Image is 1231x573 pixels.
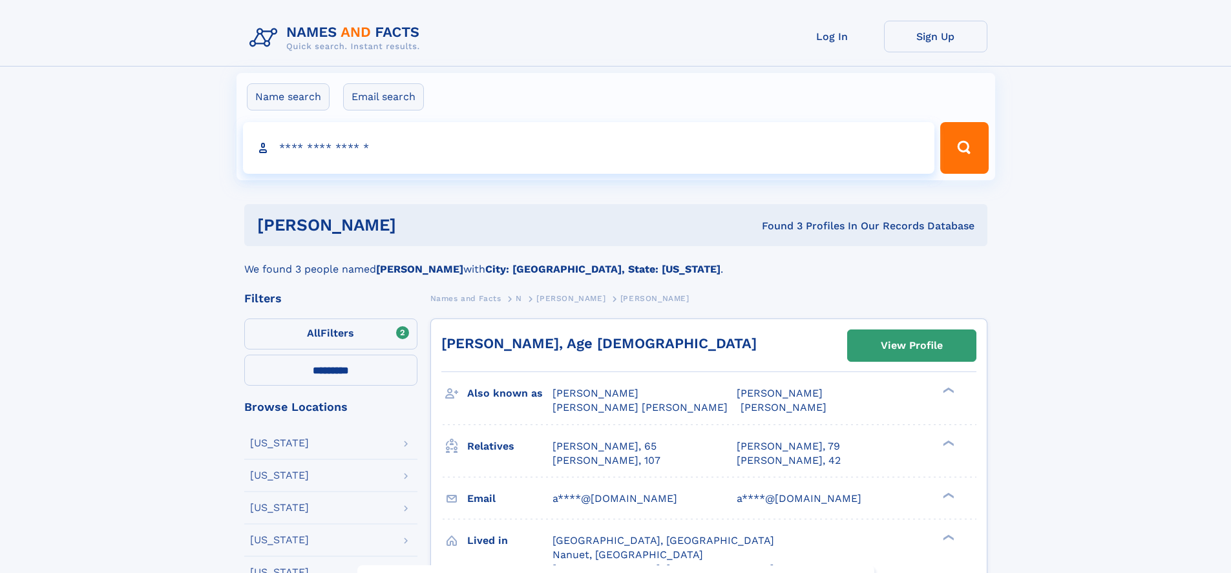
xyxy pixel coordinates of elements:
[247,83,330,110] label: Name search
[940,491,955,499] div: ❯
[536,290,605,306] a: [PERSON_NAME]
[250,503,309,513] div: [US_STATE]
[737,453,841,468] a: [PERSON_NAME], 42
[552,534,774,547] span: [GEOGRAPHIC_DATA], [GEOGRAPHIC_DATA]
[467,530,552,552] h3: Lived in
[376,263,463,275] b: [PERSON_NAME]
[552,548,703,561] span: Nanuet, [GEOGRAPHIC_DATA]
[467,435,552,457] h3: Relatives
[552,401,728,413] span: [PERSON_NAME] [PERSON_NAME]
[257,217,579,233] h1: [PERSON_NAME]
[244,318,417,349] label: Filters
[737,439,840,453] a: [PERSON_NAME], 79
[579,219,974,233] div: Found 3 Profiles In Our Records Database
[552,453,660,468] a: [PERSON_NAME], 107
[940,122,988,174] button: Search Button
[244,246,987,277] div: We found 3 people named with .
[430,290,501,306] a: Names and Facts
[552,387,638,399] span: [PERSON_NAME]
[307,327,321,339] span: All
[940,386,955,395] div: ❯
[884,21,987,52] a: Sign Up
[250,438,309,448] div: [US_STATE]
[244,293,417,304] div: Filters
[343,83,424,110] label: Email search
[244,401,417,413] div: Browse Locations
[467,382,552,404] h3: Also known as
[940,439,955,447] div: ❯
[737,387,823,399] span: [PERSON_NAME]
[467,488,552,510] h3: Email
[516,294,522,303] span: N
[441,335,757,351] a: [PERSON_NAME], Age [DEMOGRAPHIC_DATA]
[881,331,943,360] div: View Profile
[516,290,522,306] a: N
[536,294,605,303] span: [PERSON_NAME]
[250,470,309,481] div: [US_STATE]
[485,263,721,275] b: City: [GEOGRAPHIC_DATA], State: [US_STATE]
[250,535,309,545] div: [US_STATE]
[940,533,955,541] div: ❯
[620,294,689,303] span: [PERSON_NAME]
[741,401,826,413] span: [PERSON_NAME]
[848,330,976,361] a: View Profile
[781,21,884,52] a: Log In
[244,21,430,56] img: Logo Names and Facts
[552,439,657,453] a: [PERSON_NAME], 65
[243,122,935,174] input: search input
